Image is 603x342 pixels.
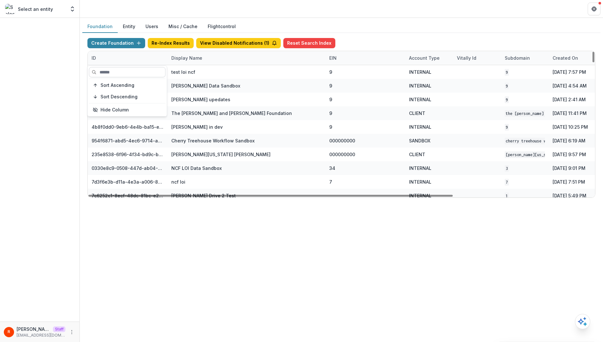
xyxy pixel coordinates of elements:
button: Get Help [588,3,600,15]
div: 34 [329,165,335,171]
div: NCF LOI Data Sandbox [171,165,222,171]
div: Vitally Id [453,55,480,61]
button: Foundation [82,20,118,33]
div: Account Type [405,51,453,65]
button: View Disabled Notifications (1) [196,38,281,48]
p: [PERSON_NAME] [17,326,50,332]
p: [EMAIL_ADDRESS][DOMAIN_NAME] [17,332,65,338]
span: Sort Ascending [100,83,134,88]
div: [PERSON_NAME] Data Sandbox [171,82,240,89]
div: EIN [325,51,405,65]
div: INTERNAL [409,96,431,103]
div: Display Name [167,51,325,65]
div: Vitally Id [453,51,501,65]
div: 4b8f0dd0-9eb6-4e4b-ba15-e556d4ac5678 [92,124,164,130]
code: 3 [505,165,509,172]
div: CLIENT [409,110,425,117]
button: Open AI Assistant [575,314,590,329]
code: 9 [505,69,509,76]
code: 9 [505,96,509,103]
div: [PERSON_NAME] upedates [171,96,230,103]
code: [PERSON_NAME][US_STATE] [PERSON_NAME] [505,151,589,158]
div: Subdomain [501,51,549,65]
div: INTERNAL [409,192,431,199]
div: 000000000 [329,137,355,144]
button: Create Foundation [87,38,145,48]
div: CLIENT [409,151,425,158]
img: Select an entity [5,4,15,14]
div: 9 [329,82,332,89]
div: ID [88,51,167,65]
div: 954f6871-abd5-4ec6-9714-ab5b2ac1e4c4 [92,137,164,144]
button: Misc / Cache [163,20,203,33]
div: 9 [329,124,332,130]
div: ncf loi [171,179,185,185]
button: Sort Ascending [89,80,166,90]
div: Created on [549,55,582,61]
button: Entity [118,20,140,33]
div: EIN [325,55,340,61]
button: Open entity switcher [68,3,77,15]
div: 235e8538-6f96-4f34-bd9c-b3668288e1dc [92,151,164,158]
p: Select an entity [18,6,53,12]
div: The [PERSON_NAME] and [PERSON_NAME] Foundation [171,110,292,117]
div: Display Name [167,55,206,61]
span: Sort Descending [100,94,138,100]
div: INTERNAL [409,82,431,89]
div: SANDBOX [409,137,430,144]
button: Hide Column [89,105,166,115]
div: 000000000 [329,151,355,158]
button: Re-Index Results [148,38,194,48]
div: test loi ncf [171,69,195,75]
div: INTERNAL [409,124,431,130]
div: 9 [329,69,332,75]
code: 9 [505,83,509,89]
div: Raj [8,330,10,334]
div: 0330e8c9-0508-447d-ab04-18a5ea9061b2 [92,165,164,171]
code: 7 [505,179,509,186]
button: More [68,328,76,336]
div: 9 [329,110,332,117]
div: 7c6252c1-8ecf-48dc-81bc-e2dca4dc06cf [92,192,164,199]
div: 7d3f6e3b-d11a-4e3a-a006-81d660a45d92 [92,179,164,185]
a: Flightcontrol [208,23,236,30]
div: 7 [329,179,332,185]
p: Staff [53,326,65,332]
div: ID [88,55,100,61]
div: [PERSON_NAME][US_STATE] [PERSON_NAME] [171,151,271,158]
div: INTERNAL [409,69,431,75]
code: 9 [505,124,509,131]
div: INTERNAL [409,179,431,185]
div: Account Type [405,55,443,61]
button: Reset Search Index [283,38,335,48]
div: INTERNAL [409,165,431,171]
code: Cherry Treehouse Workflow Sandbox [505,138,580,144]
code: 1 [505,193,509,199]
div: Subdomain [501,55,534,61]
button: Users [140,20,163,33]
div: Cherry Treehouse Workflow Sandbox [171,137,255,144]
div: 9 [329,96,332,103]
button: Sort Descending [89,92,166,102]
div: [PERSON_NAME] in dev [171,124,223,130]
div: [PERSON_NAME] Drive 2 Test [171,192,236,199]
